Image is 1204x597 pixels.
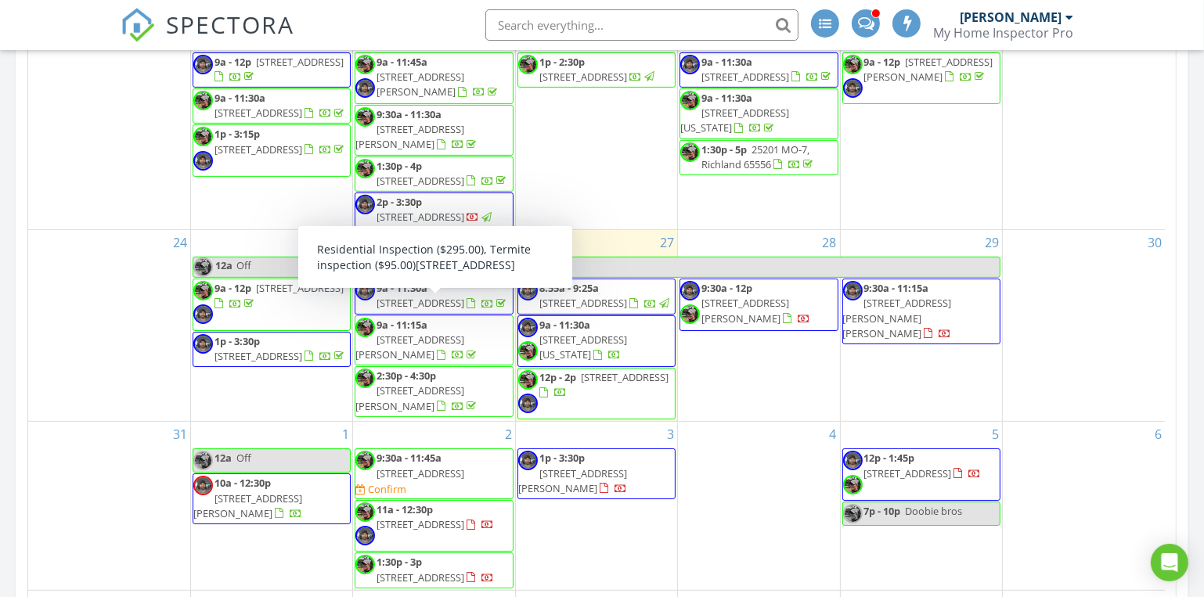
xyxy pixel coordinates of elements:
td: Go to August 20, 2025 [515,26,677,230]
span: [STREET_ADDRESS][PERSON_NAME] [518,466,627,495]
a: 9:30a - 11:15a [STREET_ADDRESS][PERSON_NAME][PERSON_NAME] [843,281,952,340]
img: pic.jpg [843,55,863,74]
a: 2p - 3:30p [STREET_ADDRESS] [355,192,513,228]
span: [STREET_ADDRESS] [377,296,464,310]
td: Go to September 5, 2025 [840,422,1002,590]
a: 11a - 12:30p [STREET_ADDRESS] [355,500,513,552]
img: The Best Home Inspection Software - Spectora [121,8,155,42]
div: My Home Inspector Pro [933,25,1073,41]
img: pic.jpg [355,369,375,388]
a: Go to August 30, 2025 [1145,230,1165,255]
a: 12p - 2p [STREET_ADDRESS] [539,370,669,399]
img: 20250527_152957.jpg [193,334,213,354]
img: pic.jpg [355,55,375,74]
a: 9a - 11:30a [STREET_ADDRESS] [701,55,834,84]
img: pic.jpg [193,91,213,110]
a: 2p - 3:30p [STREET_ADDRESS] [377,195,494,224]
div: Open Intercom Messenger [1151,544,1188,581]
a: 1:30p - 4p [STREET_ADDRESS] [377,159,509,188]
img: pic.jpg [518,370,538,390]
span: [STREET_ADDRESS] [864,466,952,480]
span: 9a - 12p [214,281,251,295]
td: Go to August 31, 2025 [28,422,190,590]
img: 20250527_152957.jpg [355,281,375,300]
input: Search everything... [485,9,798,41]
a: Go to August 31, 2025 [170,422,190,447]
a: 9a - 11:30a [STREET_ADDRESS] [355,279,513,314]
img: pic.jpg [355,555,375,574]
img: 20250527_152957.jpg [518,394,538,413]
img: 20250527_152957.jpg [355,78,375,98]
td: Go to August 22, 2025 [840,26,1002,230]
a: 9a - 12p [STREET_ADDRESS] [193,52,351,88]
img: 20250527_152957.jpg [843,78,863,98]
img: pic.jpg [843,504,863,523]
img: 20250527_152957.jpg [843,281,863,300]
img: pic.jpg [680,142,700,162]
span: Doobie bros [906,504,963,518]
span: 25201 MO-7, Richland 65556 [701,142,809,171]
span: [STREET_ADDRESS] [256,55,344,69]
a: 9:30a - 11:30a [STREET_ADDRESS][PERSON_NAME] [355,107,479,151]
img: pic.jpg [193,281,213,300]
a: 12p - 1:45p [STREET_ADDRESS] [842,448,1000,500]
td: Go to August 26, 2025 [353,230,515,422]
img: pic.jpg [843,475,863,495]
img: pic.jpg [518,55,538,74]
a: 1:30p - 5p 25201 MO-7, Richland 65556 [701,142,816,171]
span: 2p - 3:30p [377,195,422,209]
a: 9:30a - 12p [STREET_ADDRESS][PERSON_NAME] [701,281,810,325]
span: [STREET_ADDRESS][PERSON_NAME] [355,122,464,151]
a: 12p - 2p [STREET_ADDRESS] [517,368,676,419]
span: [STREET_ADDRESS] [214,106,302,120]
td: Go to August 23, 2025 [1003,26,1165,230]
span: 7p - 10p [864,504,901,518]
img: 20250527_152957.jpg [843,451,863,470]
span: 9a - 12p [864,55,901,69]
a: 9a - 11:30a [STREET_ADDRESS] [680,52,838,88]
span: [STREET_ADDRESS][PERSON_NAME] [864,55,993,84]
span: Off [236,258,251,272]
a: 9a - 12p [STREET_ADDRESS] [193,279,351,330]
a: 1p - 3:30p [STREET_ADDRESS][PERSON_NAME] [517,448,676,499]
a: 9a - 11:30a [STREET_ADDRESS][US_STATE] [539,318,627,361]
span: 10a - 12:30p [214,476,271,490]
a: Go to August 25, 2025 [332,230,352,255]
span: 1:30p - 3p [377,555,422,569]
a: 9a - 11:30a [STREET_ADDRESS][US_STATE] [680,88,838,139]
img: 20250527_152957.jpg [518,451,538,470]
span: 1:30p - 4p [377,159,422,173]
td: Go to September 6, 2025 [1003,422,1165,590]
a: 9a - 12p [STREET_ADDRESS][PERSON_NAME] [842,52,1000,104]
span: [STREET_ADDRESS] [377,517,464,531]
span: 9a - 11:30a [701,55,752,69]
img: pic.jpg [193,257,213,277]
a: Go to August 28, 2025 [820,230,840,255]
span: [STREET_ADDRESS] [539,296,627,310]
a: Confirm [355,482,406,497]
span: SPECTORA [166,8,294,41]
a: 1p - 2:30p [STREET_ADDRESS] [517,52,676,88]
img: 20250527_152957.jpg [355,195,375,214]
img: pic.jpg [518,341,538,361]
span: [STREET_ADDRESS][US_STATE] [680,106,789,135]
img: pic.jpg [355,451,375,470]
img: 20250527_152957.jpg [193,476,213,495]
a: Go to September 3, 2025 [664,422,677,447]
td: Go to September 3, 2025 [515,422,677,590]
td: Go to September 2, 2025 [353,422,515,590]
span: 9:30a - 11:30a [377,107,442,121]
img: pic.jpg [355,107,375,127]
td: Go to August 30, 2025 [1003,230,1165,422]
img: 20250527_152957.jpg [193,55,213,74]
span: [STREET_ADDRESS][PERSON_NAME] [701,296,789,325]
a: 1:30p - 4p [STREET_ADDRESS] [355,156,513,192]
span: 9a - 11:15a [377,318,427,332]
a: 9a - 11:45a [STREET_ADDRESS][PERSON_NAME] [377,55,500,99]
span: 9a - 11:30a [214,91,265,105]
a: 9:30a - 12p [STREET_ADDRESS][PERSON_NAME] [680,279,838,330]
a: 1p - 3:15p [STREET_ADDRESS] [193,124,351,176]
td: Go to August 27, 2025 [515,230,677,422]
img: pic.jpg [193,127,213,146]
span: [STREET_ADDRESS] [581,370,669,384]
